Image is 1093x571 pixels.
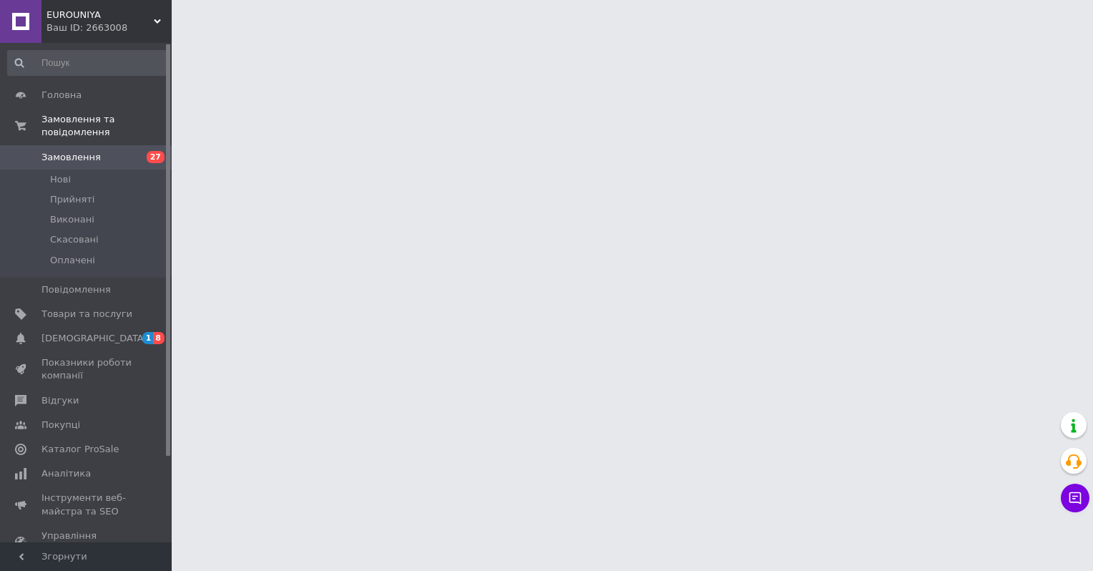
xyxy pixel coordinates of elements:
[147,151,165,163] span: 27
[41,356,132,382] span: Показники роботи компанії
[50,173,71,186] span: Нові
[41,113,172,139] span: Замовлення та повідомлення
[7,50,168,76] input: Пошук
[41,308,132,321] span: Товари та послуги
[41,332,147,345] span: [DEMOGRAPHIC_DATA]
[41,529,132,555] span: Управління сайтом
[41,492,132,517] span: Інструменти веб-майстра та SEO
[142,332,154,344] span: 1
[50,193,94,206] span: Прийняті
[41,443,119,456] span: Каталог ProSale
[41,283,111,296] span: Повідомлення
[41,467,91,480] span: Аналітика
[41,419,80,431] span: Покупці
[50,254,95,267] span: Оплачені
[46,21,172,34] div: Ваш ID: 2663008
[1061,484,1089,512] button: Чат з покупцем
[41,89,82,102] span: Головна
[46,9,154,21] span: EUROUNIYA
[41,394,79,407] span: Відгуки
[50,213,94,226] span: Виконані
[50,233,99,246] span: Скасовані
[153,332,165,344] span: 8
[41,151,101,164] span: Замовлення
